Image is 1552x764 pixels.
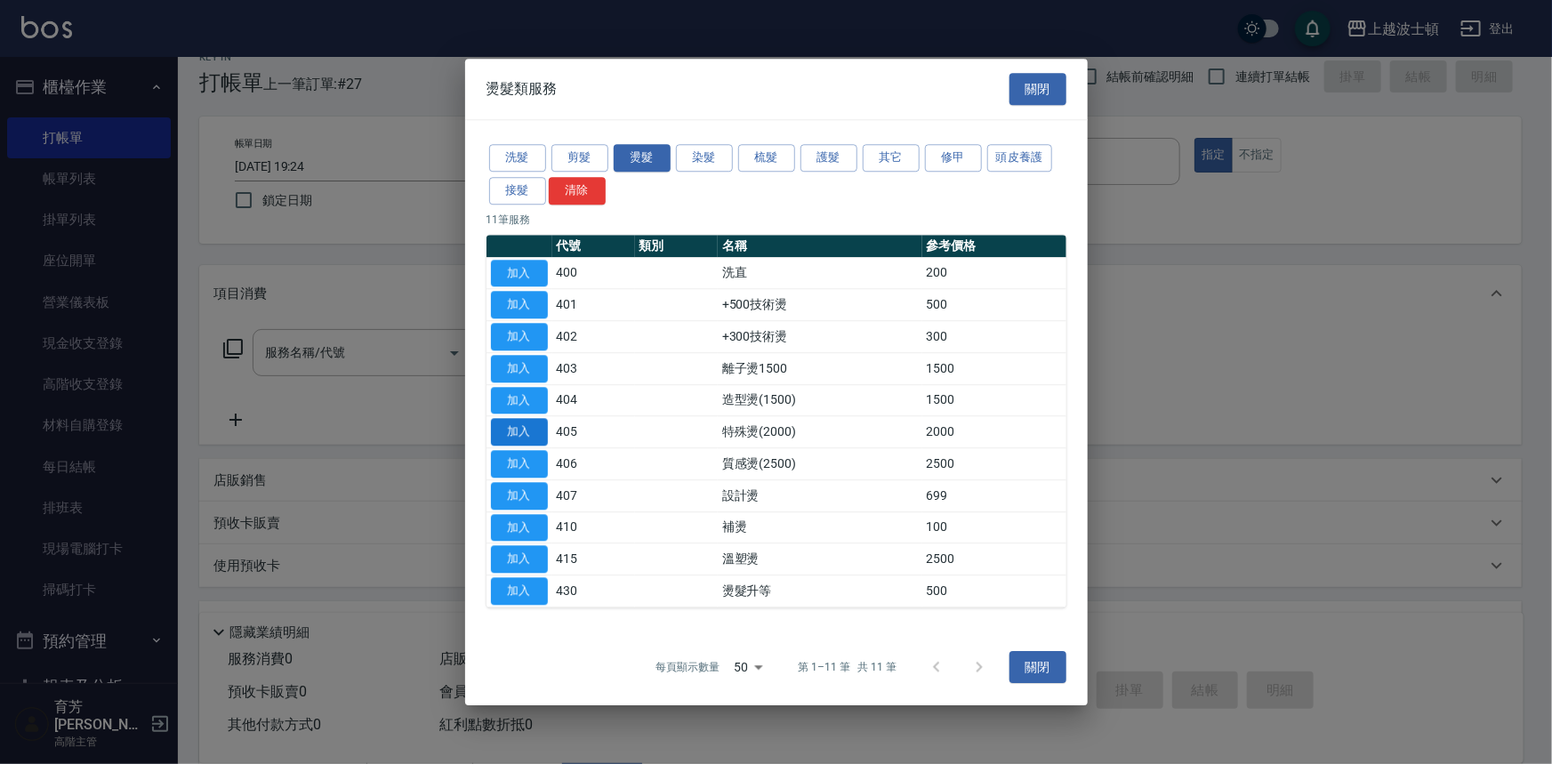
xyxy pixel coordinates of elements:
[718,448,922,480] td: 質感燙(2500)
[1009,651,1066,684] button: 關閉
[552,321,635,353] td: 402
[718,289,922,321] td: +500技術燙
[718,575,922,607] td: 燙髮升等
[487,212,1066,228] p: 11 筆服務
[551,144,608,172] button: 剪髮
[552,384,635,416] td: 404
[491,260,548,287] button: 加入
[552,257,635,289] td: 400
[491,577,548,605] button: 加入
[987,144,1053,172] button: 頭皮養護
[491,292,548,319] button: 加入
[491,514,548,542] button: 加入
[614,144,671,172] button: 燙髮
[922,289,1066,321] td: 500
[863,144,920,172] button: 其它
[718,480,922,512] td: 設計燙
[922,235,1066,258] th: 參考價格
[552,353,635,385] td: 403
[552,289,635,321] td: 401
[922,353,1066,385] td: 1500
[922,480,1066,512] td: 699
[491,546,548,574] button: 加入
[925,144,982,172] button: 修甲
[491,419,548,446] button: 加入
[922,448,1066,480] td: 2500
[718,321,922,353] td: +300技術燙
[718,416,922,448] td: 特殊燙(2000)
[727,643,769,691] div: 50
[922,321,1066,353] td: 300
[489,144,546,172] button: 洗髮
[552,235,635,258] th: 代號
[552,480,635,512] td: 407
[552,543,635,575] td: 415
[491,387,548,414] button: 加入
[718,353,922,385] td: 離子燙1500
[922,416,1066,448] td: 2000
[922,257,1066,289] td: 200
[718,384,922,416] td: 造型燙(1500)
[552,416,635,448] td: 405
[489,177,546,205] button: 接髮
[491,450,548,478] button: 加入
[718,235,922,258] th: 名稱
[676,144,733,172] button: 染髮
[1009,73,1066,106] button: 關閉
[718,543,922,575] td: 溫塑燙
[922,575,1066,607] td: 500
[549,177,606,205] button: 清除
[922,384,1066,416] td: 1500
[552,448,635,480] td: 406
[655,659,720,675] p: 每頁顯示數量
[552,575,635,607] td: 430
[491,355,548,382] button: 加入
[798,659,897,675] p: 第 1–11 筆 共 11 筆
[552,511,635,543] td: 410
[922,543,1066,575] td: 2500
[800,144,857,172] button: 護髮
[738,144,795,172] button: 梳髮
[922,511,1066,543] td: 100
[491,482,548,510] button: 加入
[491,323,548,350] button: 加入
[635,235,718,258] th: 類別
[487,80,558,98] span: 燙髮類服務
[718,257,922,289] td: 洗直
[718,511,922,543] td: 補燙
